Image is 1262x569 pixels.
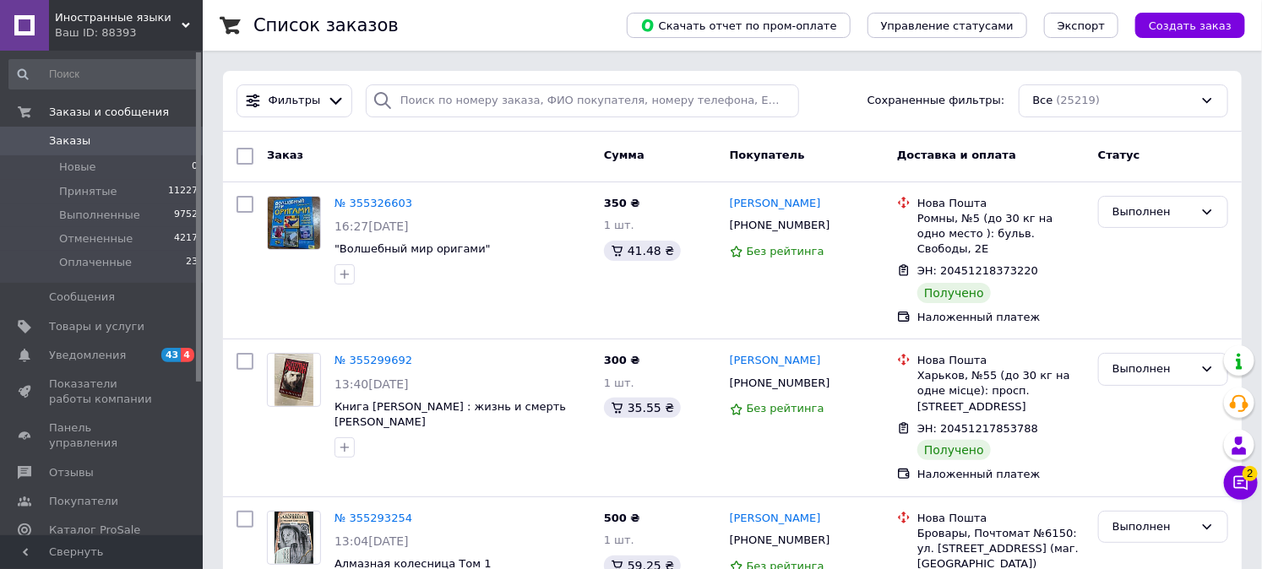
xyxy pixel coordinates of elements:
span: [PHONE_NUMBER] [730,377,830,389]
span: Статус [1098,149,1140,161]
h1: Список заказов [253,15,399,35]
span: Принятые [59,184,117,199]
a: "Волшебный мир оригами" [335,242,491,255]
span: Отзывы [49,465,94,480]
span: 1 шт. [604,377,634,389]
span: Сообщения [49,290,115,305]
div: Выполнен [1112,360,1194,378]
span: 16:27[DATE] [335,219,409,233]
button: Создать заказ [1135,13,1245,38]
span: Покупатели [49,494,118,509]
span: Экспорт [1058,19,1105,32]
div: Ромны, №5 (до 30 кг на одно место ): бульв. Свободы, 2Е [917,211,1085,257]
span: 1 шт. [604,219,634,231]
span: Управление статусами [881,19,1014,32]
img: Фото товару [275,512,314,564]
div: Харьков, №55 (до 30 кг на одне місце): просп. [STREET_ADDRESS] [917,368,1085,415]
span: Все [1033,93,1053,109]
span: 13:04[DATE] [335,534,409,548]
a: Фото товару [267,196,321,250]
a: № 355299692 [335,354,412,366]
span: Сумма [604,149,645,161]
div: Получено [917,283,991,303]
span: Выполненные [59,208,140,223]
span: Заказы [49,133,90,149]
div: Получено [917,440,991,460]
span: Без рейтинга [747,245,824,257]
input: Поиск [8,59,199,89]
div: Наложенный платеж [917,310,1085,325]
span: Доставка и оплата [897,149,1016,161]
span: Иностранные языки [55,10,182,25]
div: Наложенный платеж [917,467,1085,482]
button: Экспорт [1044,13,1118,38]
button: Скачать отчет по пром-оплате [627,13,851,38]
span: Показатели работы компании [49,377,156,407]
span: 4 [181,348,194,362]
div: 41.48 ₴ [604,241,681,261]
span: 11227 [168,184,198,199]
span: 1 шт. [604,534,634,546]
img: Фото товару [275,354,314,406]
div: Выполнен [1112,203,1194,221]
span: Скачать отчет по пром-оплате [640,18,837,33]
span: Товары и услуги [49,319,144,334]
button: Управление статусами [868,13,1027,38]
span: Панель управления [49,420,156,451]
span: 9752 [174,208,198,223]
img: Фото товару [268,197,320,249]
span: Уведомления [49,348,126,363]
input: Поиск по номеру заказа, ФИО покупателя, номеру телефона, Email, номеру накладной [366,84,799,117]
span: Покупатель [730,149,805,161]
a: [PERSON_NAME] [730,511,821,527]
span: Сохраненные фильтры: [868,93,1005,109]
span: Заказы и сообщения [49,105,169,120]
div: 35.55 ₴ [604,398,681,418]
div: Нова Пошта [917,511,1085,526]
span: Оплаченные [59,255,132,270]
span: 2 [1243,466,1258,481]
span: 43 [161,348,181,362]
a: Книга [PERSON_NAME] : жизнь и смерть [PERSON_NAME] [335,400,566,429]
a: Фото товару [267,353,321,407]
div: Выполнен [1112,518,1194,536]
div: Нова Пошта [917,196,1085,211]
div: Нова Пошта [917,353,1085,368]
div: Ваш ID: 88393 [55,25,203,41]
a: № 355293254 [335,512,412,524]
span: 13:40[DATE] [335,377,409,391]
span: 300 ₴ [604,354,640,366]
a: Фото товару [267,511,321,565]
span: ЭН: 20451218373220 [917,264,1038,277]
a: № 355326603 [335,197,412,209]
span: Новые [59,160,96,175]
span: 23 [186,255,198,270]
span: 500 ₴ [604,512,640,524]
a: [PERSON_NAME] [730,353,821,369]
span: [PHONE_NUMBER] [730,534,830,546]
span: [PHONE_NUMBER] [730,219,830,231]
span: Без рейтинга [747,402,824,415]
span: 0 [192,160,198,175]
span: Фильтры [269,93,321,109]
span: Каталог ProSale [49,523,140,538]
span: ЭН: 20451217853788 [917,422,1038,435]
span: Отмененные [59,231,133,247]
button: Чат с покупателем2 [1224,466,1258,500]
a: [PERSON_NAME] [730,196,821,212]
span: 4217 [174,231,198,247]
a: Создать заказ [1118,19,1245,31]
span: Создать заказ [1149,19,1232,32]
span: 350 ₴ [604,197,640,209]
span: Заказ [267,149,303,161]
span: (25219) [1057,94,1101,106]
